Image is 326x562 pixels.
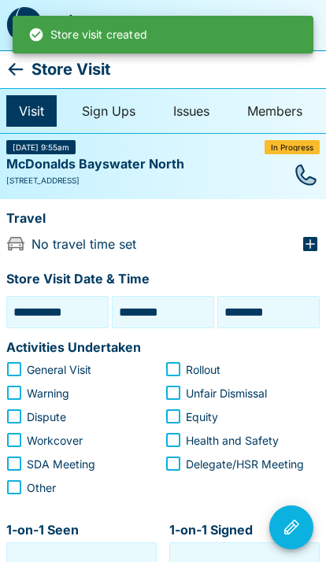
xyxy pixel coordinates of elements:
a: Visit [6,95,57,127]
span: General Visit [27,361,91,378]
a: Issues [161,95,222,127]
div: Store visit created [28,20,147,49]
span: [DATE] 9:55am [13,143,69,151]
span: Rollout [186,361,220,378]
span: Unfair Dismissal [186,385,267,401]
a: Members [235,95,315,127]
p: Travel [6,209,46,229]
p: Store Visit [31,57,110,82]
span: Other [27,479,56,496]
img: sda-logo-dark.svg [6,7,43,43]
button: menu [200,6,238,44]
span: SDA Meeting [27,456,95,472]
span: Equity [186,409,218,425]
span: In Progress [271,143,313,151]
input: Choose time, selected time is 10:25 AM [221,300,316,324]
span: Warning [27,385,69,401]
input: Choose date, selected date is 17 Sep 2025 [10,300,105,324]
button: Visit Actions [269,505,313,549]
button: Add Store Visit [244,6,282,44]
p: No travel time set [31,235,136,253]
span: Dispute [27,409,66,425]
a: Sign Ups [69,95,148,127]
p: Store Visit Date & Time [6,269,150,290]
p: Activities Undertaken [6,338,141,358]
p: McDonalds Bayswater North [6,154,184,175]
span: Delegate/HSR Meeting [186,456,304,472]
div: [STREET_ADDRESS] [6,175,320,187]
span: Workcover [27,432,83,449]
span: Health and Safety [186,432,279,449]
input: Choose time, selected time is 9:55 AM [116,300,210,324]
button: menu [282,6,320,44]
